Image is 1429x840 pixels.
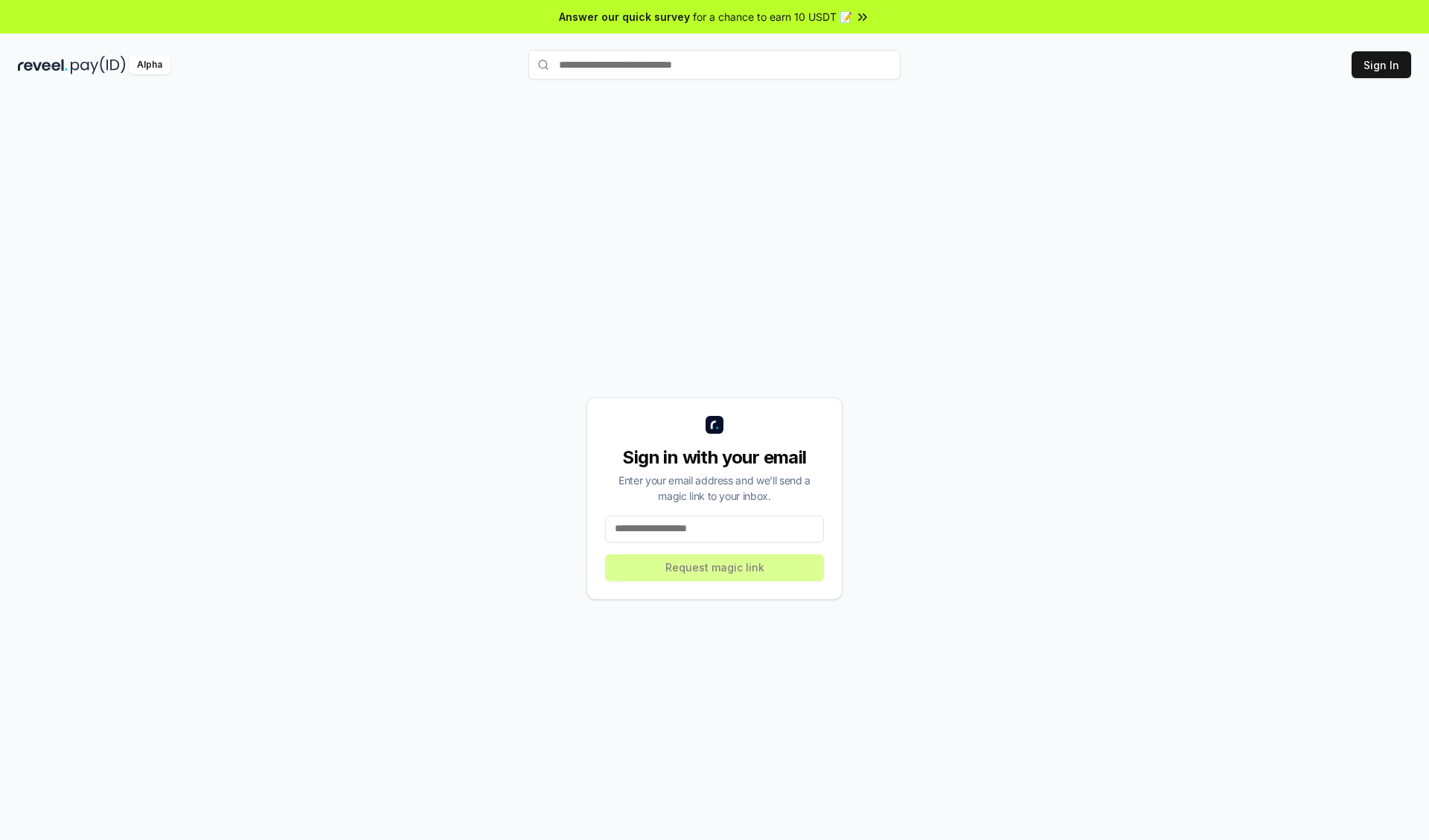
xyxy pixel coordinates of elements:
div: Sign in with your email [605,446,824,469]
div: Enter your email address and we’ll send a magic link to your inbox. [605,472,824,504]
img: pay_id [71,56,126,74]
span: Answer our quick survey [559,9,690,25]
img: reveel_dark [18,56,68,74]
span: for a chance to earn 10 USDT 📝 [693,9,852,25]
button: Sign In [1352,51,1411,78]
div: Alpha [129,56,170,74]
img: logo_small [706,416,723,434]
